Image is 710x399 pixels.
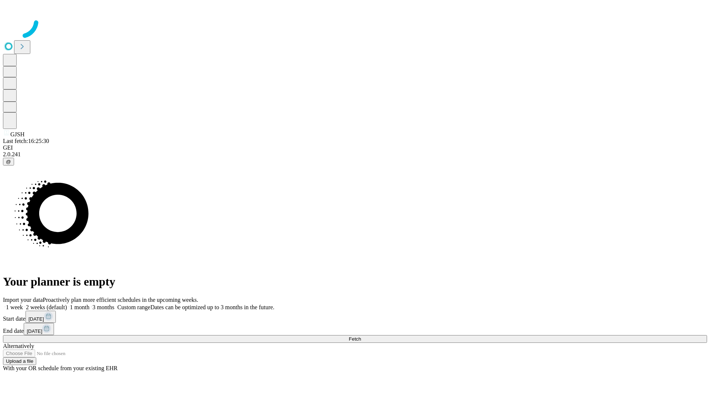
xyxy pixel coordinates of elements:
[10,131,24,137] span: GJSH
[24,323,54,335] button: [DATE]
[117,304,150,310] span: Custom range
[3,323,707,335] div: End date
[92,304,114,310] span: 3 months
[3,151,707,158] div: 2.0.241
[3,144,707,151] div: GEI
[3,357,36,365] button: Upload a file
[3,311,707,323] div: Start date
[349,336,361,342] span: Fetch
[3,297,43,303] span: Import your data
[28,316,44,322] span: [DATE]
[3,343,34,349] span: Alternatively
[151,304,274,310] span: Dates can be optimized up to 3 months in the future.
[70,304,89,310] span: 1 month
[3,335,707,343] button: Fetch
[27,328,42,334] span: [DATE]
[6,304,23,310] span: 1 week
[3,275,707,289] h1: Your planner is empty
[3,138,49,144] span: Last fetch: 16:25:30
[26,311,56,323] button: [DATE]
[3,158,14,166] button: @
[26,304,67,310] span: 2 weeks (default)
[3,365,118,371] span: With your OR schedule from your existing EHR
[6,159,11,164] span: @
[43,297,198,303] span: Proactively plan more efficient schedules in the upcoming weeks.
